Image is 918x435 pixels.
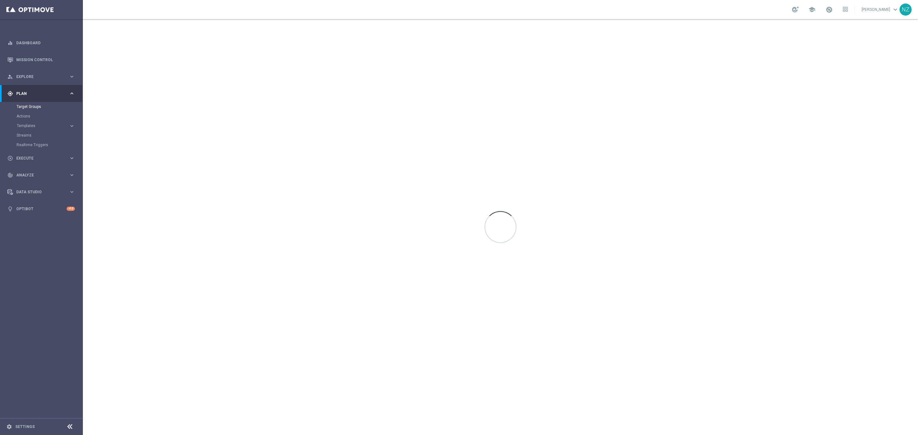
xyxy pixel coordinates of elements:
[16,200,67,217] a: Optibot
[17,140,82,150] div: Realtime Triggers
[69,123,75,129] i: keyboard_arrow_right
[7,172,69,178] div: Analyze
[17,131,82,140] div: Streams
[16,51,75,68] a: Mission Control
[15,425,35,429] a: Settings
[16,34,75,51] a: Dashboard
[67,207,75,211] div: +10
[16,190,69,194] span: Data Studio
[7,172,13,178] i: track_changes
[17,133,66,138] a: Streams
[16,156,69,160] span: Execute
[17,104,66,109] a: Target Groups
[7,155,69,161] div: Execute
[17,114,66,119] a: Actions
[69,155,75,161] i: keyboard_arrow_right
[808,6,815,13] span: school
[7,155,13,161] i: play_circle_outline
[7,40,13,46] i: equalizer
[7,74,75,79] button: person_search Explore keyboard_arrow_right
[900,4,912,16] div: NZ
[17,121,82,131] div: Templates
[69,189,75,195] i: keyboard_arrow_right
[69,172,75,178] i: keyboard_arrow_right
[7,57,75,62] button: Mission Control
[7,91,69,96] div: Plan
[7,40,75,46] button: equalizer Dashboard
[16,75,69,79] span: Explore
[17,142,66,147] a: Realtime Triggers
[7,91,13,96] i: gps_fixed
[7,51,75,68] div: Mission Control
[17,124,69,128] div: Templates
[17,102,82,111] div: Target Groups
[7,189,75,195] button: Data Studio keyboard_arrow_right
[861,5,900,14] a: [PERSON_NAME]keyboard_arrow_down
[7,206,13,212] i: lightbulb
[7,200,75,217] div: Optibot
[7,189,69,195] div: Data Studio
[16,92,69,96] span: Plan
[7,156,75,161] button: play_circle_outline Execute keyboard_arrow_right
[7,34,75,51] div: Dashboard
[7,206,75,211] button: lightbulb Optibot +10
[17,123,75,128] button: Templates keyboard_arrow_right
[7,91,75,96] button: gps_fixed Plan keyboard_arrow_right
[69,90,75,96] i: keyboard_arrow_right
[7,74,69,80] div: Explore
[69,74,75,80] i: keyboard_arrow_right
[17,111,82,121] div: Actions
[16,173,69,177] span: Analyze
[7,173,75,178] button: track_changes Analyze keyboard_arrow_right
[6,424,12,430] i: settings
[17,124,62,128] span: Templates
[892,6,899,13] span: keyboard_arrow_down
[7,74,13,80] i: person_search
